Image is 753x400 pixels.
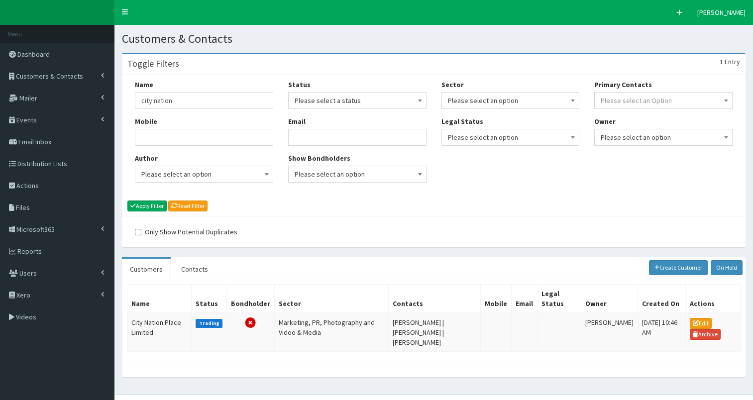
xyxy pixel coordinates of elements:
span: Dashboard [17,50,50,59]
span: Email Inbox [18,137,51,146]
label: Email [288,116,306,126]
a: Create Customer [649,260,708,275]
th: Sector [274,284,389,313]
span: Videos [16,312,36,321]
th: Legal Status [538,284,581,313]
label: Status [288,80,311,90]
span: Please select a status [288,92,427,109]
span: Please select an option [135,166,273,183]
span: Users [19,269,37,278]
span: Please select an option [141,167,267,181]
input: Only Show Potential Duplicates [135,229,141,235]
th: Contacts [389,284,481,313]
a: Edit [690,318,712,329]
td: [PERSON_NAME] | [PERSON_NAME] | [PERSON_NAME] [389,313,481,352]
th: Owner [581,284,638,313]
label: Author [135,153,158,163]
th: Created On [638,284,686,313]
a: Reset Filter [168,200,208,211]
label: Owner [594,116,616,126]
span: Please select an option [441,129,580,146]
a: Archive [690,329,721,340]
label: Trading [196,319,222,328]
span: Customers & Contacts [16,72,83,81]
span: 1 [720,57,723,66]
span: Distribution Lists [17,159,67,168]
span: Please select an option [295,167,420,181]
a: On Hold [711,260,743,275]
span: Please select an Option [601,96,672,105]
label: Only Show Potential Duplicates [135,227,237,237]
span: Mailer [19,94,37,102]
span: Please select an option [601,130,726,144]
td: [PERSON_NAME] [581,313,638,352]
span: Entry [725,57,740,66]
span: Please select an option [448,94,573,107]
span: [PERSON_NAME] [697,8,746,17]
span: Reports [17,247,42,256]
label: Mobile [135,116,157,126]
label: Legal Status [441,116,483,126]
th: Mobile [481,284,512,313]
span: Please select an option [288,166,427,183]
th: Email [512,284,538,313]
a: Customers [122,259,171,280]
label: Primary Contacts [594,80,652,90]
span: Microsoft365 [16,225,55,234]
h1: Customers & Contacts [122,32,746,45]
span: Files [16,203,30,212]
span: Events [16,115,37,124]
td: Marketing, PR, Photography and Video & Media [274,313,389,352]
button: Apply Filter [127,200,167,211]
span: Xero [16,291,30,300]
td: City Nation Place Limited [127,313,192,352]
span: Please select an option [448,130,573,144]
span: Please select an option [441,92,580,109]
th: Status [192,284,227,313]
span: Please select a status [295,94,420,107]
td: [DATE] 10:46 AM [638,313,686,352]
th: Bondholder [226,284,274,313]
span: Actions [16,181,39,190]
h3: Toggle Filters [127,59,179,68]
span: Please select an option [594,129,733,146]
label: Sector [441,80,464,90]
label: Show Bondholders [288,153,350,163]
th: Actions [686,284,741,313]
a: Contacts [173,259,216,280]
label: Name [135,80,153,90]
th: Name [127,284,192,313]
